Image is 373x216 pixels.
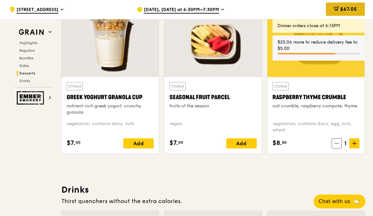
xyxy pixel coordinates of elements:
[272,93,359,102] div: Raspberry Thyme Crumble
[19,48,35,53] span: Regulars
[19,79,30,83] span: Drinks
[19,63,29,68] span: Sides
[178,140,183,145] span: 00
[19,71,35,75] span: Desserts
[67,138,76,148] span: $7.
[314,195,365,208] button: Chat with us🦙
[61,197,365,206] div: Thirst quenchers without the extra calories.
[272,103,359,109] div: oat crumble, raspberry compote, thyme
[342,139,349,148] span: 1
[67,93,154,102] div: Greek Yoghurt Granola Cup
[169,93,256,102] div: Seasonal Fruit Parcel
[67,121,154,133] div: vegetarian, contains dairy, nuts
[278,39,360,52] div: $25.06 more to reduce delivery fee to $5.00
[272,82,289,90] div: Chilled
[19,56,33,60] span: Bundles
[123,138,154,148] div: Add
[144,7,219,14] span: [DATE], [DATE] at 6:30PM–7:30PM
[61,184,365,195] h3: Drinks
[16,7,58,14] span: [STREET_ADDRESS]
[169,103,256,109] div: fruits of the season
[76,140,81,145] span: 00
[17,27,46,38] img: Grain web logo
[169,121,256,133] div: vegan
[19,41,37,45] span: Highlights
[319,198,350,205] span: Chat with us
[353,198,360,205] span: 🦙
[169,138,178,148] span: $7.
[226,138,257,148] div: Add
[272,121,359,133] div: vegetarian, contains dairy, egg, nuts, wheat
[282,140,287,145] span: 50
[17,91,46,105] img: Ember Smokery web logo
[67,103,154,116] div: nutrient-rich greek yogurt, crunchy granola
[67,82,83,90] div: Chilled
[340,6,357,12] span: $67.05
[169,82,186,90] div: Chilled
[272,138,282,148] span: $8.
[278,23,360,29] div: Dinner orders close at 6:15PM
